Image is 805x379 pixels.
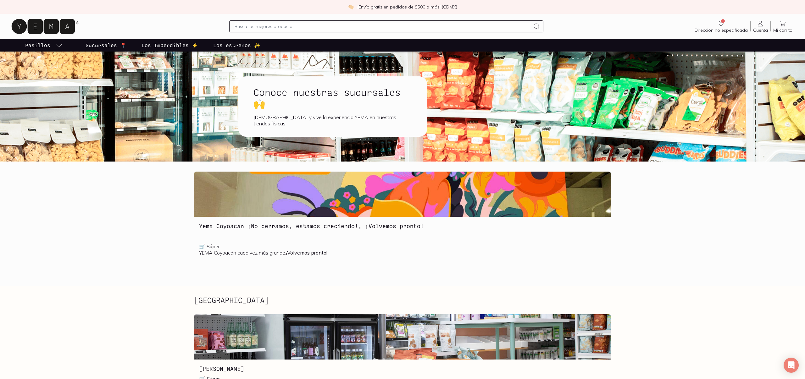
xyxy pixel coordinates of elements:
[199,365,606,373] h3: [PERSON_NAME]
[212,39,262,52] a: Los estrenos ✨
[25,41,50,49] p: Pasillos
[753,27,768,33] span: Cuenta
[348,4,354,10] img: check
[199,243,606,256] p: YEMA Coyoacán cada vez más grande.
[194,172,611,217] img: Yema Coyoacán ¡No cerramos, estamos creciendo!, ¡Volvemos pronto!
[142,41,198,49] p: Los Imperdibles ⚡️
[140,39,199,52] a: Los Imperdibles ⚡️
[24,39,64,52] a: pasillo-todos-link
[199,222,606,230] h3: Yema Coyoacán ¡No cerramos, estamos creciendo!, ¡Volvemos pronto!
[84,39,128,52] a: Sucursales 📍
[199,243,220,250] b: 🛒 Súper
[253,114,412,127] div: [DEMOGRAPHIC_DATA] y vive la experiencia YEMA en nuestras tiendas físicas
[751,20,770,33] a: Cuenta
[358,4,457,10] p: ¡Envío gratis en pedidos de $500 o más! (CDMX)
[213,41,260,49] p: Los estrenos ✨
[194,296,269,304] h2: [GEOGRAPHIC_DATA]
[238,76,447,137] a: Conoce nuestras sucursales 🙌[DEMOGRAPHIC_DATA] y vive la experiencia YEMA en nuestras tiendas fís...
[86,41,126,49] p: Sucursales 📍
[771,20,795,33] a: Mi carrito
[235,23,530,30] input: Busca los mejores productos
[692,20,750,33] a: Dirección no especificada
[784,358,799,373] div: Open Intercom Messenger
[253,86,412,109] h1: Conoce nuestras sucursales 🙌
[773,27,792,33] span: Mi carrito
[286,250,327,256] b: ¡Volvemos pronto!
[194,314,611,360] img: Escandón
[695,27,748,33] span: Dirección no especificada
